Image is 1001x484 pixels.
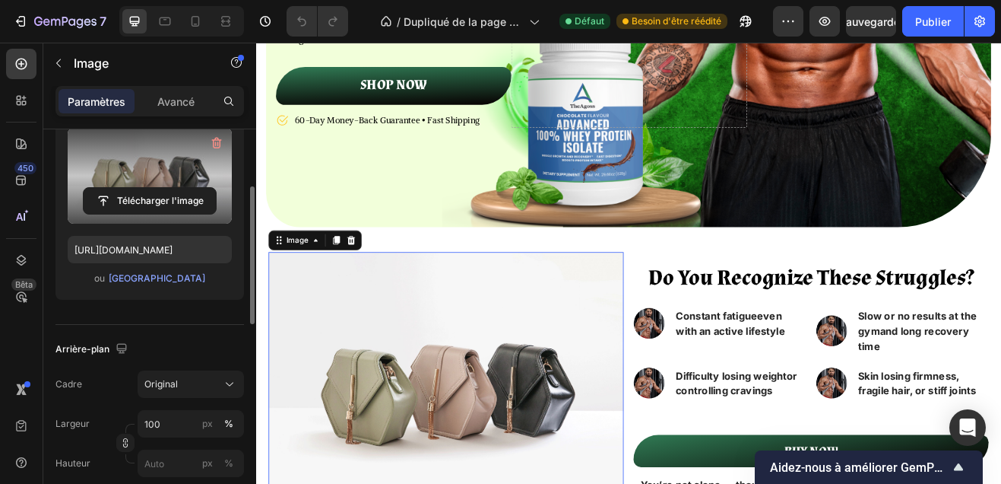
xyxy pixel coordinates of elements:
[686,398,724,436] img: Alt Image
[404,15,525,60] font: Dupliqué de la page de destination - [DATE] 01:07:12
[462,398,500,436] img: Alt Image
[198,415,217,433] button: %
[902,6,964,37] button: Publier
[256,43,1001,484] iframe: Zone de conception
[83,187,217,215] button: Télécharger l'image
[770,460,967,475] font: Aidez-nous à améliorer GemPages !
[686,334,724,372] img: Alt Image
[462,325,500,363] img: Alt Image
[6,6,113,37] button: 7
[74,54,203,72] p: Image
[34,235,67,249] div: Image
[737,326,895,381] p: and long recovery time
[512,324,673,364] div: Rich Text Editor. Editing area: main
[55,343,109,355] font: Arrière-plan
[770,458,968,476] button: Afficher l'enquête - Aidez-nous à améliorer GemPages !
[94,272,105,284] font: ou
[108,271,206,286] button: [GEOGRAPHIC_DATA]
[198,454,217,473] button: %
[68,236,232,263] input: https://example.com/image.jpg
[737,400,857,416] strong: Skin losing firmness
[202,418,213,429] font: px
[514,327,613,342] strong: Constant fatigue
[202,457,213,469] font: px
[55,378,82,390] font: Cadre
[287,6,348,37] div: Annuler/Rétablir
[846,6,896,37] button: Sauvegarder
[224,418,233,429] font: %
[224,457,233,469] font: %
[220,454,238,473] button: px
[770,460,949,475] span: Help us improve GemPages!
[55,457,90,469] font: Hauteur
[138,450,244,477] input: px%
[68,95,125,108] font: Paramètres
[138,371,244,398] button: Original
[514,399,672,435] p: or controlling cravings
[397,15,401,28] font: /
[462,269,897,307] h2: Rich Text Editor. Editing area: main
[514,400,650,416] strong: Difficulty losing weight
[737,399,895,435] p: , fragile hair, or stiff joints
[575,15,604,27] font: Défaut
[839,15,904,28] font: Sauvegarder
[144,378,178,390] font: Original
[949,409,986,446] div: Ouvrir Intercom Messenger
[220,415,238,433] button: px
[915,15,951,28] font: Publier
[15,279,33,290] font: Bêta
[480,271,879,305] strong: Do You Recognize These Struggles?
[55,418,90,429] font: Largeur
[737,327,882,361] strong: Slow or no results at the gym
[74,56,109,71] font: Image
[17,163,33,174] font: 450
[138,410,244,438] input: px%
[157,95,195,108] font: Avancé
[464,271,895,306] p: ⁠⁠⁠⁠⁠⁠⁠
[100,14,106,29] font: 7
[514,326,672,362] p: even with an active lifestyle
[632,15,721,27] font: Besoin d'être réédité
[109,272,205,284] font: [GEOGRAPHIC_DATA]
